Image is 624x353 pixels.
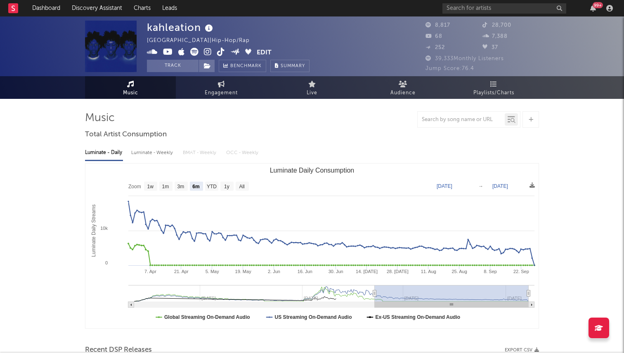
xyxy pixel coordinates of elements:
a: Audience [357,76,448,99]
text: Luminate Daily Consumption [270,167,355,174]
span: Music [123,88,138,98]
text: All [239,184,244,189]
text: Ex-US Streaming On-Demand Audio [376,314,461,320]
span: Playlists/Charts [473,88,514,98]
text: [DATE] [437,183,452,189]
text: 10k [100,226,108,231]
text: 16. Jun [298,269,312,274]
text: Global Streaming On-Demand Audio [164,314,250,320]
text: 1m [162,184,169,189]
text: Zoom [128,184,141,189]
a: Music [85,76,176,99]
button: Track [147,60,199,72]
text: 21. Apr [174,269,189,274]
text: [DATE] [492,183,508,189]
span: Live [307,88,317,98]
div: 99 + [593,2,603,8]
text: 25. Aug [452,269,467,274]
span: Total Artist Consumption [85,130,167,140]
span: 39,333 Monthly Listeners [425,56,504,61]
span: Summary [281,64,305,68]
input: Search for artists [442,3,566,14]
text: 1w [147,184,154,189]
text: → [478,183,483,189]
span: Benchmark [230,61,262,71]
svg: Luminate Daily Consumption [85,164,539,328]
a: Engagement [176,76,267,99]
text: 6m [192,184,199,189]
text: US Streaming On-Demand Audio [275,314,352,320]
span: 37 [482,45,498,50]
button: Summary [270,60,310,72]
a: Benchmark [219,60,266,72]
div: Luminate - Weekly [131,146,175,160]
text: 3m [177,184,184,189]
button: Export CSV [505,348,539,353]
text: 7. Apr [144,269,156,274]
span: 7,388 [482,34,508,39]
span: 252 [425,45,445,50]
text: 22. Sep [513,269,529,274]
div: Luminate - Daily [85,146,123,160]
span: Audience [390,88,416,98]
text: 19. May [235,269,252,274]
text: 1y [224,184,229,189]
span: 68 [425,34,442,39]
text: 14. [DATE] [356,269,378,274]
text: 0 [105,260,108,265]
div: [GEOGRAPHIC_DATA] | Hip-Hop/Rap [147,36,259,46]
span: Engagement [205,88,238,98]
input: Search by song name or URL [418,117,505,123]
text: 11. Aug [421,269,436,274]
text: Luminate Daily Streams [91,204,97,257]
a: Playlists/Charts [448,76,539,99]
text: 5. May [206,269,220,274]
a: Live [267,76,357,99]
span: 8,817 [425,23,450,28]
span: 28,700 [482,23,511,28]
text: 2. Jun [268,269,280,274]
text: 8. Sep [484,269,497,274]
button: 99+ [590,5,596,12]
text: 30. Jun [329,269,343,274]
div: kahleation [147,21,215,34]
text: 28. [DATE] [387,269,409,274]
span: Jump Score: 76.4 [425,66,474,71]
button: Edit [257,48,272,58]
text: YTD [207,184,217,189]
